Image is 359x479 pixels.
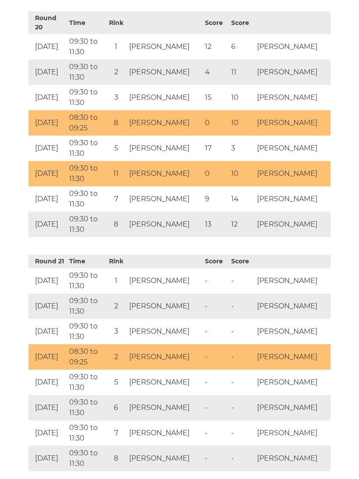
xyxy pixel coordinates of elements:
[105,212,127,238] td: 8
[127,395,203,421] td: [PERSON_NAME]
[28,60,67,85] td: [DATE]
[229,35,255,60] td: 6
[28,345,67,370] td: [DATE]
[105,421,127,446] td: 7
[255,370,331,395] td: [PERSON_NAME]
[255,187,331,212] td: [PERSON_NAME]
[203,85,229,111] td: 15
[203,294,229,319] td: -
[28,136,67,161] td: [DATE]
[229,187,255,212] td: 14
[105,446,127,472] td: 8
[127,187,203,212] td: [PERSON_NAME]
[127,85,203,111] td: [PERSON_NAME]
[229,85,255,111] td: 10
[127,269,203,294] td: [PERSON_NAME]
[229,255,255,269] th: Score
[28,255,67,269] th: Round 21
[203,35,229,60] td: 12
[127,111,203,136] td: [PERSON_NAME]
[229,446,255,472] td: -
[105,35,127,60] td: 1
[203,161,229,187] td: 0
[28,446,67,472] td: [DATE]
[255,161,331,187] td: [PERSON_NAME]
[255,345,331,370] td: [PERSON_NAME]
[67,319,106,345] td: 09:30 to 11:30
[127,446,203,472] td: [PERSON_NAME]
[105,60,127,85] td: 2
[67,294,106,319] td: 09:30 to 11:30
[28,111,67,136] td: [DATE]
[203,187,229,212] td: 9
[67,370,106,395] td: 09:30 to 11:30
[255,60,331,85] td: [PERSON_NAME]
[28,12,67,35] th: Round 20
[255,294,331,319] td: [PERSON_NAME]
[28,212,67,238] td: [DATE]
[28,395,67,421] td: [DATE]
[127,136,203,161] td: [PERSON_NAME]
[105,370,127,395] td: 5
[229,421,255,446] td: -
[67,85,106,111] td: 09:30 to 11:30
[229,12,255,35] th: Score
[67,35,106,60] td: 09:30 to 11:30
[67,345,106,370] td: 08:30 to 09:25
[105,395,127,421] td: 6
[105,294,127,319] td: 2
[229,269,255,294] td: -
[28,35,67,60] td: [DATE]
[203,60,229,85] td: 4
[203,255,229,269] th: Score
[203,269,229,294] td: -
[203,319,229,345] td: -
[127,345,203,370] td: [PERSON_NAME]
[229,161,255,187] td: 10
[28,85,67,111] td: [DATE]
[28,161,67,187] td: [DATE]
[127,370,203,395] td: [PERSON_NAME]
[255,319,331,345] td: [PERSON_NAME]
[229,319,255,345] td: -
[67,421,106,446] td: 09:30 to 11:30
[229,345,255,370] td: -
[127,319,203,345] td: [PERSON_NAME]
[229,212,255,238] td: 12
[203,395,229,421] td: -
[67,269,106,294] td: 09:30 to 11:30
[203,212,229,238] td: 13
[105,319,127,345] td: 3
[203,421,229,446] td: -
[229,294,255,319] td: -
[28,421,67,446] td: [DATE]
[28,294,67,319] td: [DATE]
[105,345,127,370] td: 2
[203,345,229,370] td: -
[67,446,106,472] td: 09:30 to 11:30
[28,187,67,212] td: [DATE]
[255,85,331,111] td: [PERSON_NAME]
[67,111,106,136] td: 08:30 to 09:25
[229,395,255,421] td: -
[28,370,67,395] td: [DATE]
[255,446,331,472] td: [PERSON_NAME]
[255,421,331,446] td: [PERSON_NAME]
[229,60,255,85] td: 11
[67,255,106,269] th: Time
[105,12,127,35] th: Rink
[203,111,229,136] td: 0
[105,269,127,294] td: 1
[255,395,331,421] td: [PERSON_NAME]
[229,111,255,136] td: 10
[105,187,127,212] td: 7
[203,12,229,35] th: Score
[67,187,106,212] td: 09:30 to 11:30
[127,60,203,85] td: [PERSON_NAME]
[127,212,203,238] td: [PERSON_NAME]
[105,136,127,161] td: 5
[203,446,229,472] td: -
[67,212,106,238] td: 09:30 to 11:30
[28,269,67,294] td: [DATE]
[229,136,255,161] td: 3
